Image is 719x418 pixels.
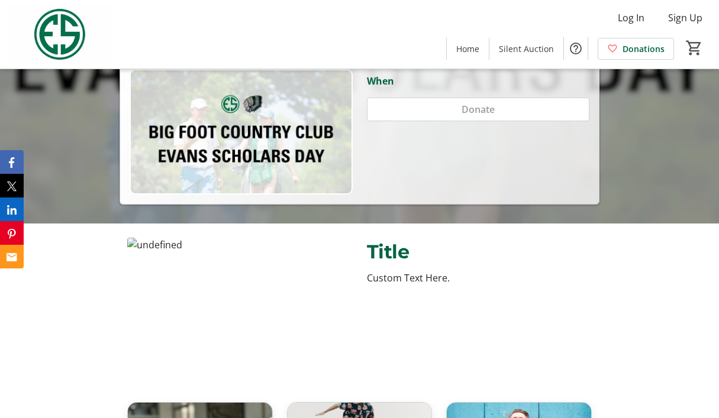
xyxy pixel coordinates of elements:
[130,69,352,195] img: Campaign CTA Media Photo
[598,38,674,60] a: Donations
[489,38,563,60] a: Silent Auction
[367,238,592,266] div: Title
[456,43,479,55] span: Home
[659,8,712,27] button: Sign Up
[608,8,654,27] button: Log In
[447,38,489,60] a: Home
[127,238,353,364] img: undefined
[7,5,112,64] img: Evans Scholars Foundation's Logo
[367,271,592,285] div: Custom Text Here.
[683,37,705,59] button: Cart
[668,11,702,25] span: Sign Up
[618,11,644,25] span: Log In
[499,43,554,55] span: Silent Auction
[367,74,394,88] div: When
[564,37,588,60] button: Help
[623,43,665,55] span: Donations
